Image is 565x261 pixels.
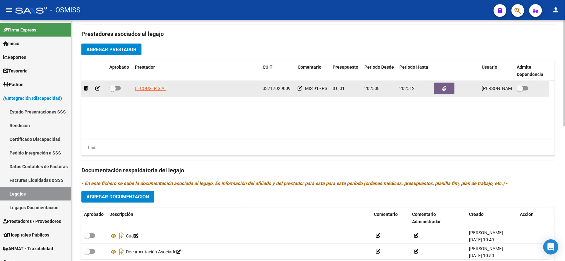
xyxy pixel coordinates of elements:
datatable-header-cell: Aprobado [81,208,107,229]
span: Agregar Documentacion [86,194,149,200]
div: Documentación Asociado [109,247,369,257]
span: [DATE] 10:49 [469,237,494,243]
span: ANMAT - Trazabilidad [3,245,53,252]
span: 202508 [364,86,380,91]
span: Firma Express [3,26,36,33]
h3: Documentación respaldatoria del legajo [81,166,555,175]
i: Descargar documento [118,247,126,257]
span: Periodo Desde [364,65,394,70]
span: - OSMISS [50,3,80,17]
datatable-header-cell: Descripción [107,208,371,229]
span: MIS 91 - PSI 2 - TO 1 - PSM 1 [305,86,360,91]
datatable-header-cell: Comentario Administrador [410,208,467,229]
span: Integración (discapacidad) [3,95,62,102]
h3: Prestadores asociados al legajo [81,30,555,38]
span: [PERSON_NAME] [469,230,503,236]
span: Prestadores / Proveedores [3,218,61,225]
datatable-header-cell: Creado [467,208,518,229]
i: - En este fichero se sube la documentación asociada al legajo. Es información del afiliado y del ... [81,181,508,187]
span: Comentario [298,65,321,70]
button: Agregar Prestador [81,44,141,55]
mat-icon: menu [5,6,13,14]
span: [DATE] 10:50 [469,253,494,258]
span: Usuario [482,65,498,70]
datatable-header-cell: Usuario [479,60,514,81]
datatable-header-cell: Prestador [132,60,260,81]
datatable-header-cell: Admite Dependencia [514,60,549,81]
datatable-header-cell: Periodo Hasta [397,60,432,81]
span: CUIT [263,65,272,70]
span: [PERSON_NAME] [DATE] [482,86,532,91]
mat-icon: person [552,6,560,14]
span: Inicio [3,40,19,47]
span: $ 0,01 [333,86,345,91]
span: Comentario [374,212,398,217]
span: Descripción [109,212,133,217]
i: Descargar documento [118,231,126,241]
span: Aprobado [109,65,129,70]
span: Aprobado [84,212,104,217]
span: Agregar Prestador [86,47,136,52]
span: Hospitales Públicos [3,231,49,238]
div: Open Intercom Messenger [543,239,559,255]
datatable-header-cell: Aprobado [107,60,132,81]
span: [PERSON_NAME] [469,246,503,251]
span: Tesorería [3,67,28,74]
span: 202512 [399,86,415,91]
span: Admite Dependencia [517,65,544,77]
span: Acción [520,212,534,217]
datatable-header-cell: Periodo Desde [362,60,397,81]
datatable-header-cell: Acción [518,208,549,229]
span: LECOUSER S.A. [135,86,166,91]
div: 1 total [81,145,99,152]
div: Cud [109,231,369,241]
span: Padrón [3,81,24,88]
datatable-header-cell: CUIT [260,60,295,81]
button: Agregar Documentacion [81,191,154,203]
span: 33717029009 [263,86,291,91]
datatable-header-cell: Comentario [295,60,330,81]
datatable-header-cell: Comentario [371,208,410,229]
span: Periodo Hasta [399,65,428,70]
datatable-header-cell: Presupuesto [330,60,362,81]
span: Comentario Administrador [412,212,441,224]
span: Reportes [3,54,26,61]
span: Creado [469,212,484,217]
span: Presupuesto [333,65,358,70]
span: Prestador [135,65,155,70]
